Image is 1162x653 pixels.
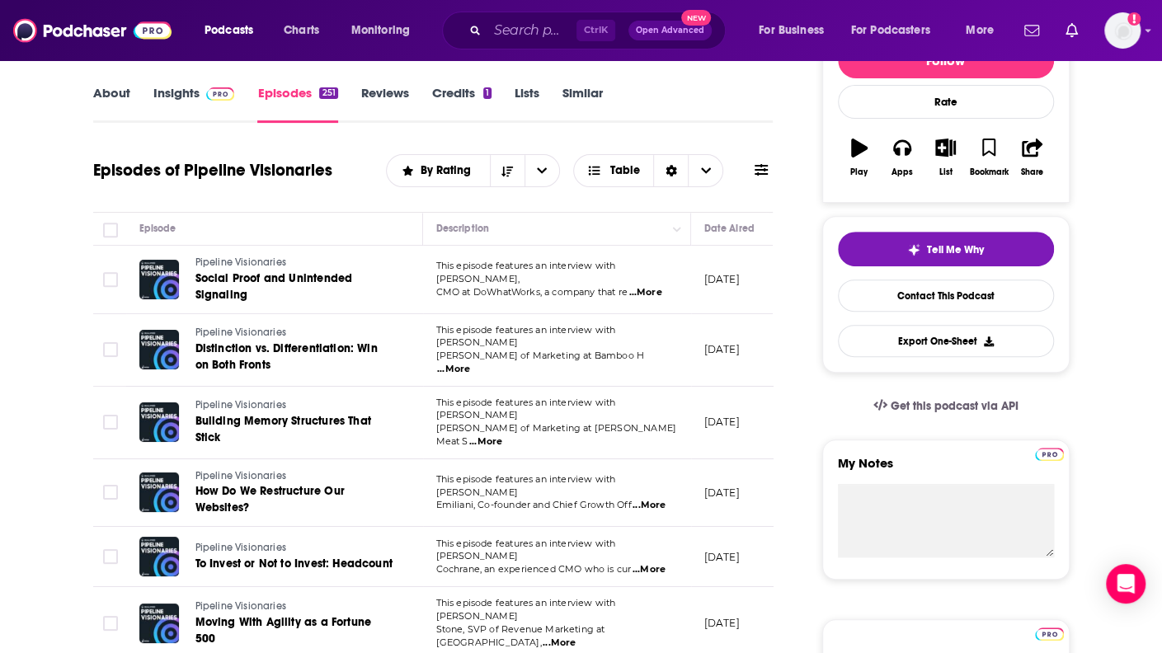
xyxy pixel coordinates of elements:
span: For Podcasters [851,19,930,42]
button: Choose View [573,154,724,187]
span: Toggle select row [103,616,118,631]
a: Episodes251 [257,85,337,123]
input: Search podcasts, credits, & more... [487,17,576,44]
h1: Episodes of Pipeline Visionaries [93,160,332,181]
div: Description [436,218,489,238]
span: This episode features an interview with [PERSON_NAME] [436,538,616,562]
span: This episode features an interview with [PERSON_NAME] [436,473,616,498]
button: Apps [881,128,924,187]
span: Pipeline Visionaries [195,542,286,553]
div: Share [1021,167,1043,177]
img: tell me why sparkle [907,243,920,256]
a: InsightsPodchaser Pro [153,85,235,123]
span: This episode features an interview with [PERSON_NAME], [436,260,616,284]
button: Play [838,128,881,187]
p: [DATE] [704,272,740,286]
div: 1 [483,87,492,99]
h2: Choose List sort [386,154,560,187]
span: Building Memory Structures That Stick [195,414,371,444]
button: Share [1010,128,1053,187]
span: To Invest or Not to Invest: Headcount [195,557,393,571]
span: [PERSON_NAME] of Marketing at Bamboo H [436,350,645,361]
img: User Profile [1104,12,1141,49]
img: Podchaser - Follow, Share and Rate Podcasts [13,15,172,46]
span: ...More [469,435,502,449]
span: Get this podcast via API [890,399,1018,413]
button: open menu [954,17,1014,44]
button: List [924,128,967,187]
button: open menu [387,165,490,176]
a: Pipeline Visionaries [195,256,393,270]
span: [PERSON_NAME] of Marketing at [PERSON_NAME] Meat S [436,422,676,447]
p: [DATE] [704,550,740,564]
span: Pipeline Visionaries [195,600,286,612]
a: Moving With Agility as a Fortune 500 [195,614,393,647]
div: Play [850,167,868,177]
button: Bookmark [967,128,1010,187]
p: [DATE] [704,342,740,356]
a: Pipeline Visionaries [195,326,393,341]
a: Contact This Podcast [838,280,1054,312]
span: Logged in as kkitamorn [1104,12,1141,49]
button: Column Actions [667,219,687,239]
span: Stone, SVP of Revenue Marketing at [GEOGRAPHIC_DATA], [436,623,605,648]
div: Apps [891,167,913,177]
img: Podchaser Pro [1035,448,1064,461]
span: Toggle select row [103,549,118,564]
button: open menu [525,155,559,186]
a: To Invest or Not to Invest: Headcount [195,556,393,572]
div: Rate [838,85,1054,119]
button: Open AdvancedNew [628,21,712,40]
div: Date Aired [704,218,755,238]
span: This episode features an interview with [PERSON_NAME] [436,597,616,622]
a: Credits1 [432,85,492,123]
p: [DATE] [704,415,740,429]
span: For Business [759,19,824,42]
span: How Do We Restructure Our Websites? [195,484,345,514]
a: Charts [273,17,329,44]
span: By Rating [421,165,477,176]
a: Pipeline Visionaries [195,469,393,484]
span: Toggle select row [103,272,118,287]
a: Pipeline Visionaries [195,541,393,556]
span: ...More [437,363,470,376]
button: Sort Direction [490,155,525,186]
span: Toggle select row [103,485,118,500]
span: Tell Me Why [927,243,984,256]
span: ...More [633,563,666,576]
button: Export One-Sheet [838,325,1054,357]
span: CMO at DoWhatWorks, a company that re [436,286,628,298]
img: Podchaser Pro [206,87,235,101]
div: Search podcasts, credits, & more... [458,12,741,49]
a: How Do We Restructure Our Websites? [195,483,393,516]
a: Show notifications dropdown [1018,16,1046,45]
span: Pipeline Visionaries [195,399,286,411]
span: Pipeline Visionaries [195,470,286,482]
div: Episode [139,218,176,238]
a: About [93,85,130,123]
span: ...More [628,286,661,299]
span: Pipeline Visionaries [195,256,286,268]
a: Get this podcast via API [860,386,1032,426]
span: Toggle select row [103,342,118,357]
p: [DATE] [704,616,740,630]
button: open menu [840,17,954,44]
a: Similar [562,85,603,123]
a: Show notifications dropdown [1059,16,1084,45]
a: Pipeline Visionaries [195,398,393,413]
span: ...More [543,637,576,650]
a: Lists [515,85,539,123]
a: Social Proof and Unintended Signaling [195,270,393,303]
span: Distinction vs. Differentiation: Win on Both Fronts [195,341,378,372]
span: Moving With Agility as a Fortune 500 [195,615,371,646]
span: Monitoring [351,19,410,42]
span: Open Advanced [636,26,704,35]
span: Charts [284,19,319,42]
span: Toggle select row [103,415,118,430]
p: [DATE] [704,486,740,500]
span: Ctrl K [576,20,615,41]
button: tell me why sparkleTell Me Why [838,232,1054,266]
span: Cochrane, an experienced CMO who is cur [436,563,632,575]
label: My Notes [838,455,1054,484]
